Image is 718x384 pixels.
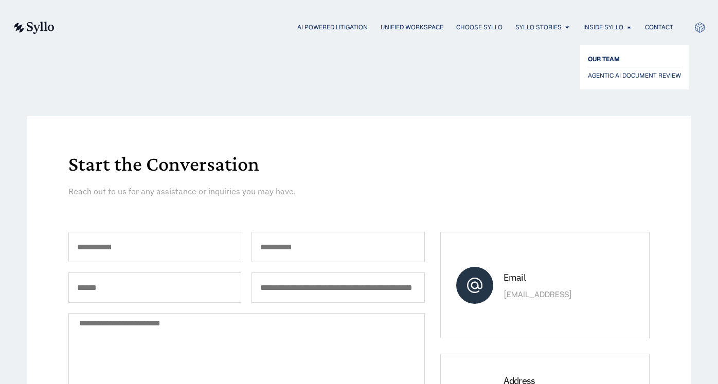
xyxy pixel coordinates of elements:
[297,23,368,32] a: AI Powered Litigation
[68,185,442,197] p: Reach out to us for any assistance or inquiries you may have.
[583,23,623,32] a: Inside Syllo
[12,22,55,34] img: syllo
[456,23,502,32] a: Choose Syllo
[75,23,673,32] nav: Menu
[588,53,620,65] span: OUR TEAM
[588,69,681,82] a: AGENTIC AI DOCUMENT REVIEW
[588,53,681,65] a: OUR TEAM
[645,23,673,32] a: Contact
[515,23,562,32] a: Syllo Stories
[504,288,617,301] p: [EMAIL_ADDRESS]
[68,154,650,174] h1: Start the Conversation
[381,23,443,32] a: Unified Workspace
[75,23,673,32] div: Menu Toggle
[504,271,526,283] span: Email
